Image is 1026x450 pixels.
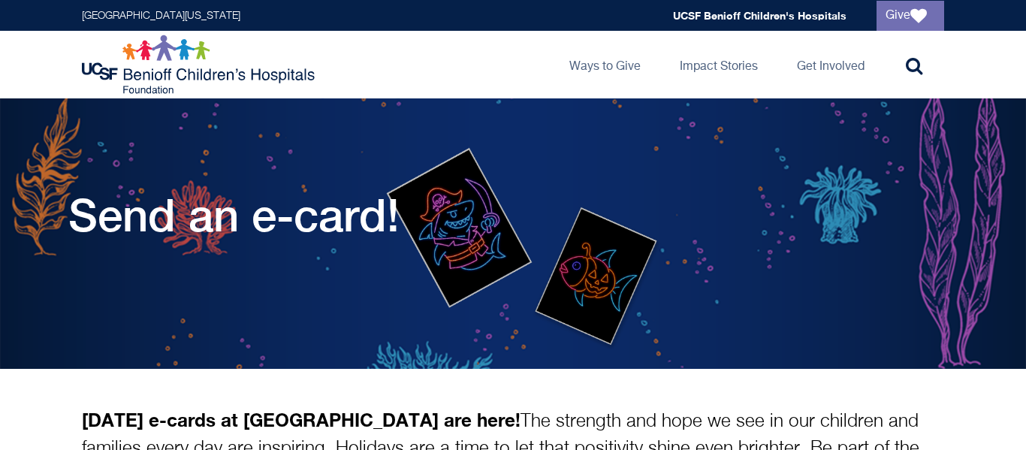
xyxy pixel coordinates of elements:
[557,31,653,98] a: Ways to Give
[877,1,944,31] a: Give
[68,189,400,241] h1: Send an e-card!
[673,9,846,22] a: UCSF Benioff Children's Hospitals
[668,31,770,98] a: Impact Stories
[82,11,240,21] a: [GEOGRAPHIC_DATA][US_STATE]
[785,31,877,98] a: Get Involved
[82,409,521,430] strong: [DATE] e-cards at [GEOGRAPHIC_DATA] are here!
[82,35,318,95] img: Logo for UCSF Benioff Children's Hospitals Foundation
